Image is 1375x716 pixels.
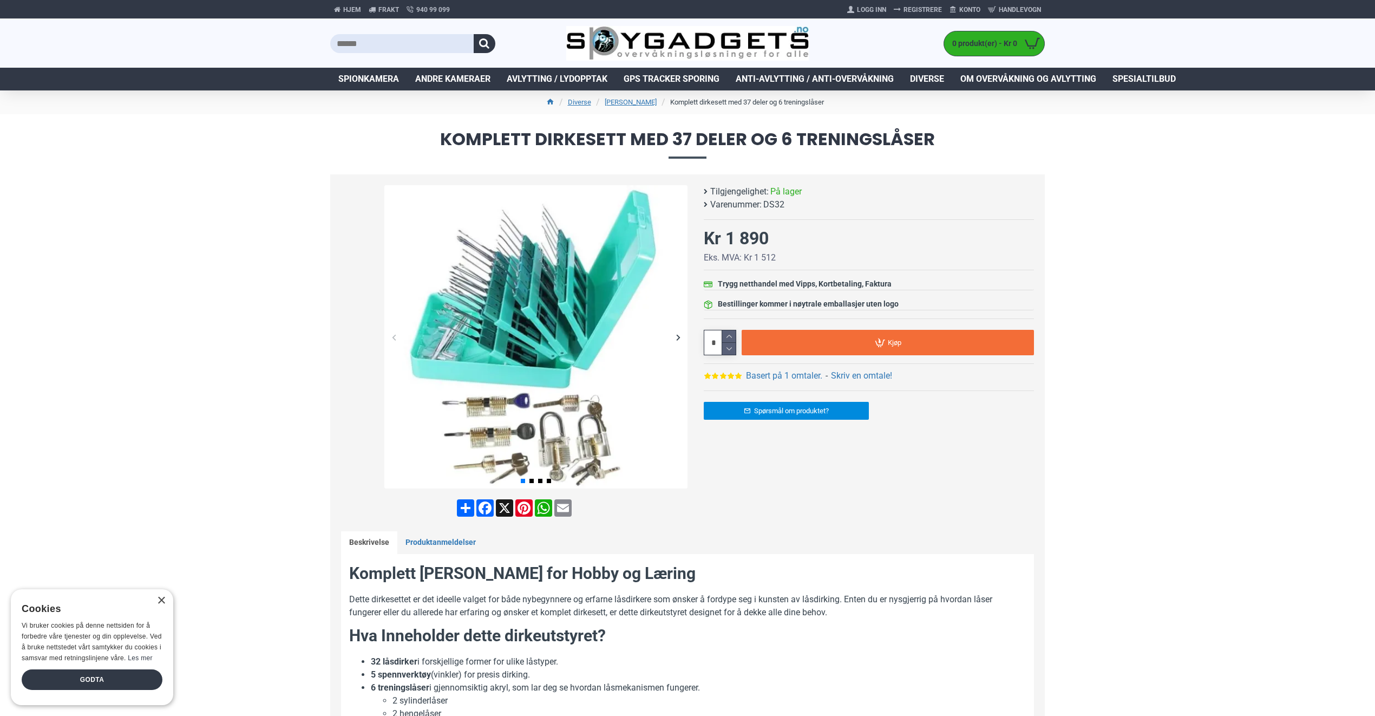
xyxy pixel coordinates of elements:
[746,369,822,382] a: Basert på 1 omtaler.
[553,499,573,517] a: Email
[952,68,1104,90] a: Om overvåkning og avlytting
[22,597,155,621] div: Cookies
[960,73,1096,86] span: Om overvåkning og avlytting
[843,1,890,18] a: Logg Inn
[710,185,769,198] b: Tilgjengelighet:
[728,68,902,90] a: Anti-avlytting / Anti-overvåkning
[826,370,828,381] b: -
[1112,73,1176,86] span: Spesialtilbud
[330,131,1045,158] span: Komplett dirkesett med 37 deler og 6 treningslåser
[944,38,1020,49] span: 0 produkt(er) - Kr 0
[499,68,616,90] a: Avlytting / Lydopptak
[475,499,495,517] a: Facebook
[415,73,490,86] span: Andre kameraer
[330,68,407,90] a: Spionkamera
[343,5,361,15] span: Hjem
[857,5,886,15] span: Logg Inn
[710,198,762,211] b: Varenummer:
[538,479,542,483] span: Go to slide 3
[371,681,1026,694] li: i gjennomsiktig akryl, som lar deg se hvordan låsmekanismen fungerer.
[349,624,1026,647] h2: Hva Inneholder dette dirkeutstyret?
[529,479,534,483] span: Go to slide 2
[946,1,984,18] a: Konto
[736,73,894,86] span: Anti-avlytting / Anti-overvåkning
[984,1,1045,18] a: Handlevogn
[456,499,475,517] a: Share
[704,402,869,420] a: Spørsmål om produktet?
[718,298,899,310] div: Bestillinger kommer i nøytrale emballasjer uten logo
[770,185,802,198] span: På lager
[534,499,553,517] a: WhatsApp
[669,328,687,347] div: Next slide
[392,694,1026,707] li: 2 sylinderlåser
[338,73,399,86] span: Spionkamera
[495,499,514,517] a: X
[902,68,952,90] a: Diverse
[378,5,399,15] span: Frakt
[999,5,1041,15] span: Handlevogn
[514,499,534,517] a: Pinterest
[397,531,484,554] a: Produktanmeldelser
[831,369,892,382] a: Skriv en omtale!
[371,656,417,667] strong: 32 låsdirker
[718,278,892,290] div: Trygg netthandel med Vipps, Kortbetaling, Faktura
[959,5,980,15] span: Konto
[507,73,607,86] span: Avlytting / Lydopptak
[416,5,450,15] span: 940 99 099
[1104,68,1184,90] a: Spesialtilbud
[605,97,657,108] a: [PERSON_NAME]
[624,73,719,86] span: GPS Tracker Sporing
[521,479,525,483] span: Go to slide 1
[616,68,728,90] a: GPS Tracker Sporing
[349,562,1026,585] h2: Komplett [PERSON_NAME] for Hobby og Læring
[371,669,431,680] strong: 5 spennverktøy
[763,198,784,211] span: DS32
[371,682,429,693] strong: 6 treningslåser
[890,1,946,18] a: Registrere
[547,479,551,483] span: Go to slide 4
[371,668,1026,681] li: (vinkler) for presis dirking.
[704,225,769,251] div: Kr 1 890
[910,73,944,86] span: Diverse
[371,655,1026,668] li: i forskjellige former for ulike låstyper.
[566,26,809,61] img: SpyGadgets.no
[407,68,499,90] a: Andre kameraer
[157,597,165,605] div: Close
[341,531,397,554] a: Beskrivelse
[22,669,162,690] div: Godta
[384,185,687,489] img: Komplett dirkesett med 37 deler og 6 treningslåser - SpyGadgets.no
[128,654,152,662] a: Les mer, opens a new window
[944,31,1044,56] a: 0 produkt(er) - Kr 0
[888,339,901,346] span: Kjøp
[384,328,403,347] div: Previous slide
[568,97,591,108] a: Diverse
[349,593,1026,619] p: Dette dirkesettet er det ideelle valget for både nybegynnere og erfarne låsdirkere som ønsker å f...
[22,622,162,661] span: Vi bruker cookies på denne nettsiden for å forbedre våre tjenester og din opplevelse. Ved å bruke...
[903,5,942,15] span: Registrere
